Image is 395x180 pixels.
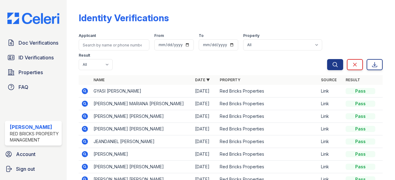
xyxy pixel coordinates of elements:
[5,37,62,49] a: Doc Verifications
[318,110,343,123] td: Link
[19,69,43,76] span: Properties
[79,33,96,38] label: Applicant
[321,78,337,82] a: Source
[217,110,318,123] td: Red Bricks Properties
[91,148,192,161] td: [PERSON_NAME]
[91,123,192,135] td: [PERSON_NAME] [PERSON_NAME]
[369,155,389,174] iframe: chat widget
[217,98,318,110] td: Red Bricks Properties
[79,53,90,58] label: Result
[318,135,343,148] td: Link
[91,98,192,110] td: [PERSON_NAME] MARIANA [PERSON_NAME]
[220,78,240,82] a: Property
[217,135,318,148] td: Red Bricks Properties
[243,33,260,38] label: Property
[2,163,64,175] a: Sign out
[318,161,343,173] td: Link
[193,110,217,123] td: [DATE]
[193,85,217,98] td: [DATE]
[79,12,169,23] div: Identity Verifications
[154,33,164,38] label: From
[5,81,62,93] a: FAQ
[79,39,149,50] input: Search by name or phone number
[217,123,318,135] td: Red Bricks Properties
[346,126,375,132] div: Pass
[193,135,217,148] td: [DATE]
[346,138,375,145] div: Pass
[91,110,192,123] td: [PERSON_NAME] [PERSON_NAME]
[346,88,375,94] div: Pass
[2,13,64,24] img: CE_Logo_Blue-a8612792a0a2168367f1c8372b55b34899dd931a85d93a1a3d3e32e68fde9ad4.png
[94,78,105,82] a: Name
[193,123,217,135] td: [DATE]
[195,78,210,82] a: Date ▼
[318,123,343,135] td: Link
[346,78,360,82] a: Result
[5,66,62,78] a: Properties
[193,161,217,173] td: [DATE]
[199,33,204,38] label: To
[318,85,343,98] td: Link
[193,98,217,110] td: [DATE]
[2,148,64,160] a: Account
[217,85,318,98] td: Red Bricks Properties
[5,51,62,64] a: ID Verifications
[91,85,192,98] td: GYASI [PERSON_NAME]
[16,165,35,173] span: Sign out
[318,98,343,110] td: Link
[346,151,375,157] div: Pass
[16,150,35,158] span: Account
[193,148,217,161] td: [DATE]
[19,83,28,91] span: FAQ
[91,135,192,148] td: JEANDANIEL [PERSON_NAME]
[91,161,192,173] td: [PERSON_NAME] [PERSON_NAME]
[10,123,59,131] div: [PERSON_NAME]
[318,148,343,161] td: Link
[19,54,54,61] span: ID Verifications
[10,131,59,143] div: Red Bricks Property Management
[19,39,58,46] span: Doc Verifications
[346,113,375,119] div: Pass
[346,101,375,107] div: Pass
[346,164,375,170] div: Pass
[217,161,318,173] td: Red Bricks Properties
[217,148,318,161] td: Red Bricks Properties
